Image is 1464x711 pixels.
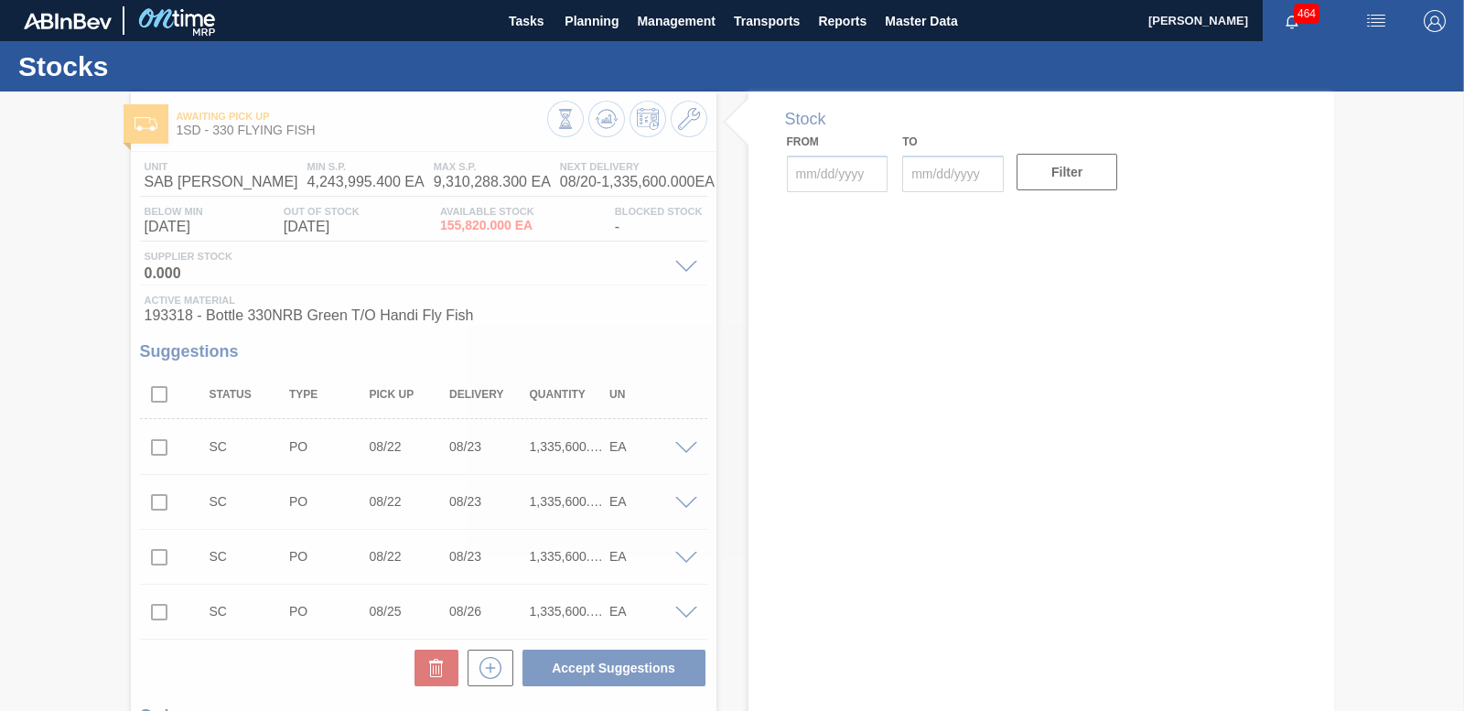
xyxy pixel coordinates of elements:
button: Notifications [1263,8,1321,34]
h1: Stocks [18,56,343,77]
span: 464 [1294,4,1319,24]
span: Management [637,10,716,32]
span: Master Data [885,10,957,32]
img: Logout [1424,10,1446,32]
span: Tasks [506,10,546,32]
span: Transports [734,10,800,32]
span: Reports [818,10,867,32]
span: Planning [565,10,619,32]
img: userActions [1365,10,1387,32]
img: TNhmsLtSVTkK8tSr43FrP2fwEKptu5GPRR3wAAAABJRU5ErkJggg== [24,13,112,29]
